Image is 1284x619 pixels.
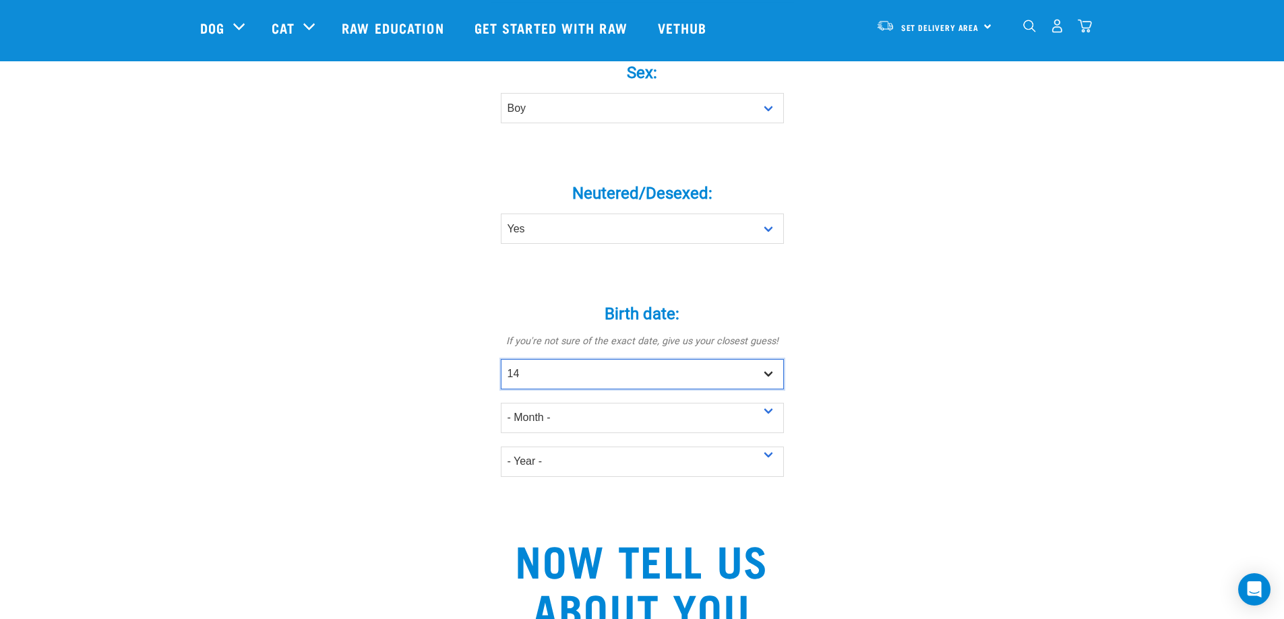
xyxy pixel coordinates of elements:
[1050,19,1064,33] img: user.png
[644,1,724,55] a: Vethub
[901,25,979,30] span: Set Delivery Area
[1238,573,1271,606] div: Open Intercom Messenger
[440,181,845,205] label: Neutered/Desexed:
[1078,19,1092,33] img: home-icon@2x.png
[272,18,295,38] a: Cat
[440,61,845,85] label: Sex:
[440,334,845,349] p: If you're not sure of the exact date, give us your closest guess!
[876,20,894,32] img: van-moving.png
[1023,20,1036,32] img: home-icon-1@2x.png
[200,18,224,38] a: Dog
[328,1,460,55] a: Raw Education
[461,1,644,55] a: Get started with Raw
[440,302,845,326] label: Birth date:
